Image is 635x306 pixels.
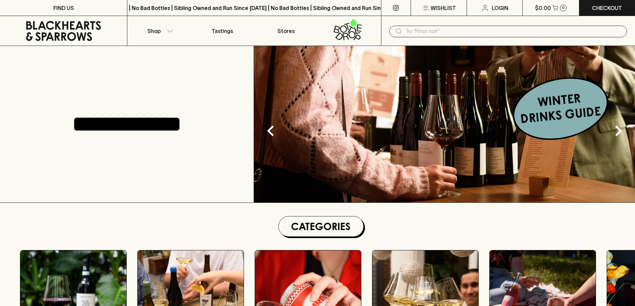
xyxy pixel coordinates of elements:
[127,16,191,46] button: Shop
[212,27,233,35] p: Tastings
[592,4,622,12] p: Checkout
[405,26,622,37] input: Try "Pinot noir"
[254,16,318,46] a: Stores
[254,46,635,202] img: optimise
[281,219,361,234] h1: Categories
[605,118,632,144] button: Next
[277,27,295,35] p: Stores
[431,4,456,12] p: Wishlist
[535,4,551,12] p: $0.00
[257,118,284,144] button: Previous
[562,6,565,10] p: 0
[53,4,74,12] p: FIND US
[492,4,508,12] p: Login
[147,27,161,35] p: Shop
[191,16,254,46] a: Tastings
